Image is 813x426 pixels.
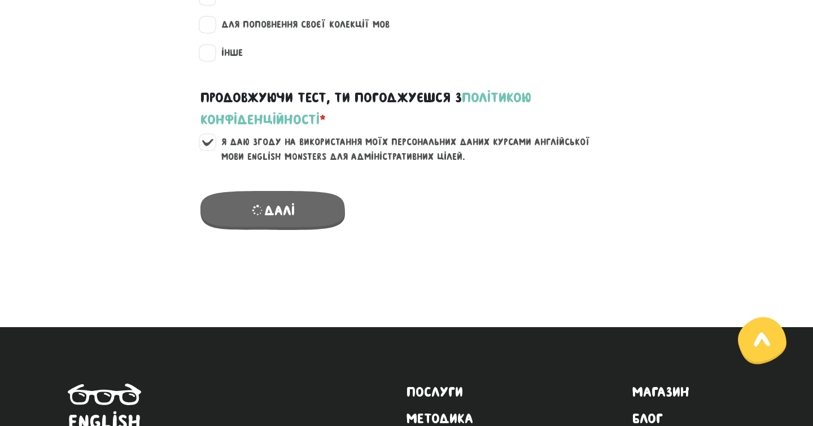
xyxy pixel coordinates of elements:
label: Я даю згоду на використання моїх персональних даних курсами англійської мови English Monsters для... [212,135,615,164]
a: політикою конфіденційності [200,90,531,127]
a: Магазин [632,384,745,400]
label: Продовжуючи тест, ти погоджуєшся з [200,87,613,131]
span: Далі [200,191,345,230]
a: Послуги [406,384,496,400]
label: інше [212,46,243,60]
label: для поповнення своєї колекції мов [212,18,390,32]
